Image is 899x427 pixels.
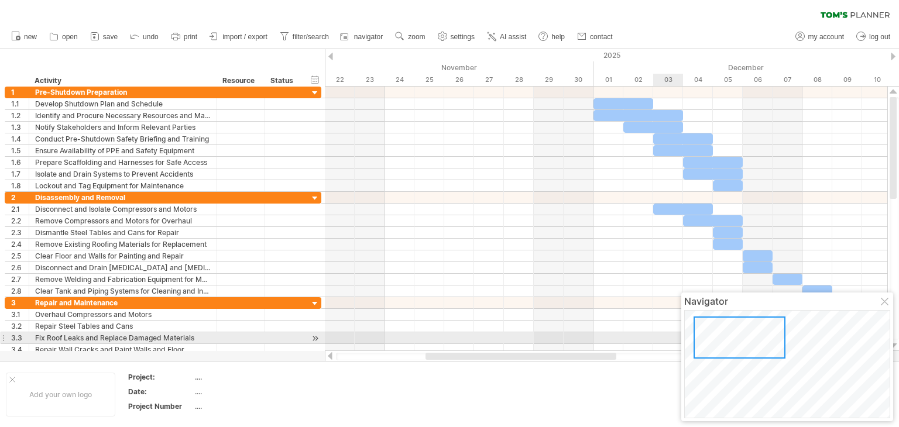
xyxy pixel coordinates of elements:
div: Fix Roof Leaks and Replace Damaged Materials [35,332,211,343]
div: Sunday, 23 November 2025 [355,74,385,86]
div: 2.1 [11,204,29,215]
div: 2.5 [11,250,29,261]
div: Activity [35,75,210,87]
div: Saturday, 22 November 2025 [325,74,355,86]
div: 2.8 [11,285,29,297]
div: Monday, 1 December 2025 [593,74,623,86]
div: 2.2 [11,215,29,226]
a: AI assist [484,29,530,44]
div: Wednesday, 26 November 2025 [444,74,474,86]
div: 1.2 [11,110,29,121]
div: Disconnect and Isolate Compressors and Motors [35,204,211,215]
a: open [46,29,81,44]
div: 1.7 [11,168,29,180]
div: Wednesday, 10 December 2025 [862,74,892,86]
div: 1.1 [11,98,29,109]
a: navigator [338,29,386,44]
div: 1.3 [11,122,29,133]
div: 3.1 [11,309,29,320]
div: Notify Stakeholders and Inform Relevant Parties [35,122,211,133]
div: Project Number [128,401,193,411]
div: 2.3 [11,227,29,238]
div: Prepare Scaffolding and Harnesses for Safe Access [35,157,211,168]
div: Monday, 24 November 2025 [385,74,414,86]
a: contact [574,29,616,44]
div: Ensure Availability of PPE and Safety Equipment [35,145,211,156]
div: 1.4 [11,133,29,144]
div: Disconnect and Drain [MEDICAL_DATA] and [MEDICAL_DATA] Systems [35,262,211,273]
div: Thursday, 4 December 2025 [683,74,713,86]
a: log out [853,29,894,44]
div: Dismantle Steel Tables and Cans for Repair [35,227,211,238]
div: Clear Tank and Piping Systems for Cleaning and Inspection [35,285,211,297]
div: Clear Floor and Walls for Painting and Repair [35,250,211,261]
div: .... [195,401,293,411]
div: Disassembly and Removal [35,192,211,203]
div: 3.2 [11,321,29,332]
a: help [536,29,568,44]
span: my account [808,33,844,41]
div: Sunday, 30 November 2025 [564,74,593,86]
span: save [103,33,118,41]
div: Navigator [684,295,890,307]
div: Lockout and Tag Equipment for Maintenance [35,180,211,191]
div: 1.8 [11,180,29,191]
span: log out [869,33,890,41]
span: undo [143,33,159,41]
div: Monday, 8 December 2025 [802,74,832,86]
span: navigator [354,33,383,41]
div: Date: [128,387,193,397]
div: Remove Welding and Fabrication Equipment for Maintenance [35,274,211,285]
div: Add your own logo [6,373,115,416]
a: new [8,29,40,44]
div: Saturday, 29 November 2025 [534,74,564,86]
span: open [62,33,78,41]
div: 3.3 [11,332,29,343]
div: Develop Shutdown Plan and Schedule [35,98,211,109]
div: Repair Steel Tables and Cans [35,321,211,332]
a: import / export [207,29,271,44]
span: zoom [408,33,425,41]
div: Project: [128,372,193,382]
div: Repair and Maintenance [35,297,211,308]
span: new [24,33,37,41]
div: .... [195,372,293,382]
div: 1.5 [11,145,29,156]
a: settings [435,29,478,44]
a: my account [792,29,847,44]
div: Tuesday, 9 December 2025 [832,74,862,86]
div: 1 [11,87,29,98]
div: Friday, 28 November 2025 [504,74,534,86]
div: Overhaul Compressors and Motors [35,309,211,320]
div: .... [195,387,293,397]
div: Pre-Shutdown Preparation [35,87,211,98]
a: filter/search [277,29,332,44]
span: contact [590,33,613,41]
div: 3 [11,297,29,308]
div: Resource [222,75,258,87]
span: AI assist [500,33,526,41]
div: Saturday, 6 December 2025 [743,74,773,86]
div: Sunday, 7 December 2025 [773,74,802,86]
div: Conduct Pre-Shutdown Safety Briefing and Training [35,133,211,144]
div: scroll to activity [310,332,321,345]
div: Identify and Procure Necessary Resources and Materials [35,110,211,121]
a: zoom [392,29,428,44]
div: Friday, 5 December 2025 [713,74,743,86]
span: settings [451,33,475,41]
div: 1.6 [11,157,29,168]
div: Status [270,75,296,87]
a: undo [127,29,162,44]
a: save [87,29,121,44]
div: Tuesday, 25 November 2025 [414,74,444,86]
div: 2.4 [11,239,29,250]
span: filter/search [293,33,329,41]
div: Wednesday, 3 December 2025 [653,74,683,86]
span: help [551,33,565,41]
span: import / export [222,33,267,41]
div: 2 [11,192,29,203]
div: Repair Wall Cracks and Paint Walls and Floor [35,344,211,355]
a: print [168,29,201,44]
div: 3.4 [11,344,29,355]
div: Remove Compressors and Motors for Overhaul [35,215,211,226]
